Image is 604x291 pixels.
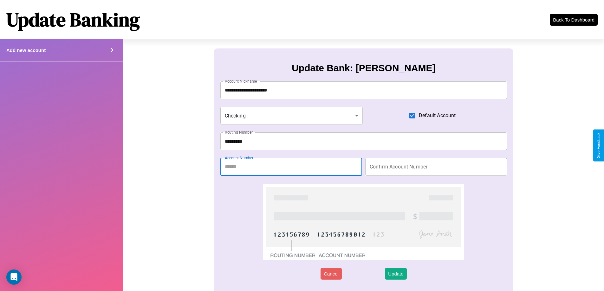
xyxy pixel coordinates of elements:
button: Cancel [321,268,342,280]
img: check [263,184,464,260]
button: Update [385,268,406,280]
div: Checking [220,107,363,124]
h1: Update Banking [6,7,140,33]
div: Give Feedback [596,133,601,158]
h3: Update Bank: [PERSON_NAME] [292,63,435,73]
button: Back To Dashboard [550,14,598,26]
label: Routing Number [225,130,253,135]
label: Account Number [225,155,253,161]
label: Account Nickname [225,79,257,84]
div: Open Intercom Messenger [6,269,22,285]
h4: Add new account [6,47,46,53]
span: Default Account [419,112,456,119]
